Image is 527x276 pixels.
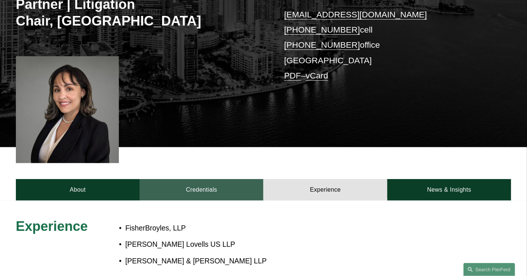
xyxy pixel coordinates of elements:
a: Credentials [140,179,263,201]
a: [PHONE_NUMBER] [284,40,360,50]
span: Experience [16,219,88,234]
a: PDF [284,71,301,80]
a: About [16,179,140,201]
a: Search this site [463,263,515,276]
p: cell office [GEOGRAPHIC_DATA] – [284,7,490,83]
a: [PHONE_NUMBER] [284,25,360,34]
a: News & Insights [387,179,511,201]
a: [EMAIL_ADDRESS][DOMAIN_NAME] [284,10,427,19]
a: vCard [306,71,328,80]
p: [PERSON_NAME] Lovells US LLP [125,238,449,251]
a: Experience [263,179,387,201]
p: FisherBroyles, LLP [125,222,449,235]
p: [PERSON_NAME] & [PERSON_NAME] LLP [125,255,449,267]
